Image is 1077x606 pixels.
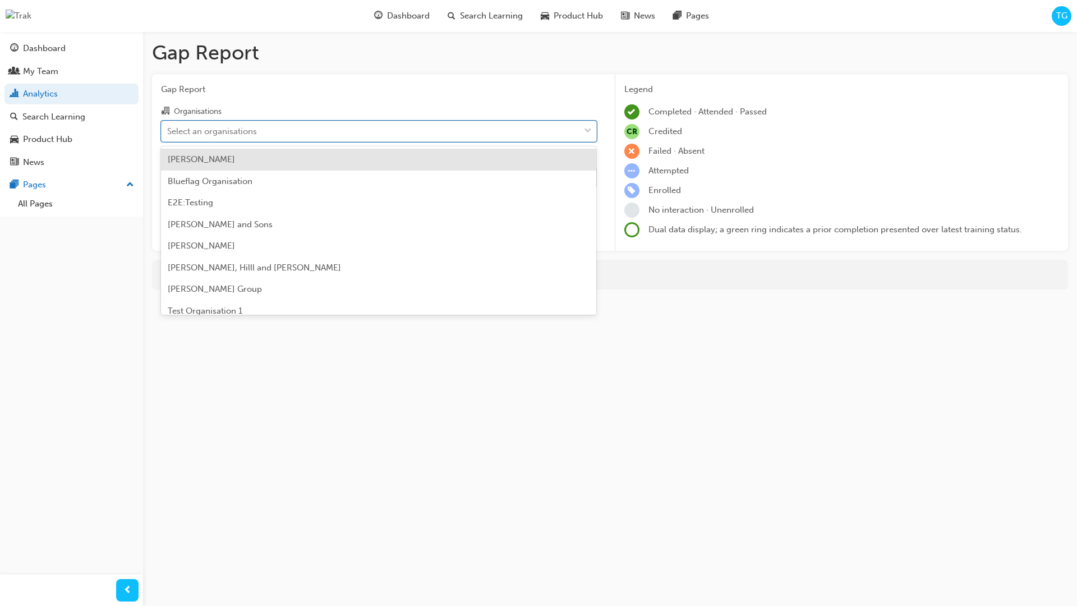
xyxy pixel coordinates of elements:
span: Search Learning [460,10,523,22]
span: [PERSON_NAME] [168,154,235,164]
span: Attempted [648,166,689,176]
div: Search Learning [22,111,85,123]
div: My Team [23,65,58,78]
span: null-icon [624,124,639,139]
span: prev-icon [123,584,132,598]
div: Select an organisations [167,125,257,137]
span: Test Organisation 1 [168,306,242,316]
a: Dashboard [4,38,139,59]
span: Enrolled [648,185,681,195]
span: pages-icon [10,180,19,190]
div: Dashboard [23,42,66,55]
span: organisation-icon [161,107,169,117]
span: Pages [686,10,709,22]
div: News [23,156,44,169]
a: My Team [4,61,139,82]
button: Pages [4,175,139,195]
span: learningRecordVerb_COMPLETE-icon [624,104,639,120]
button: DashboardMy TeamAnalyticsSearch LearningProduct HubNews [4,36,139,175]
a: pages-iconPages [664,4,718,27]
span: up-icon [126,178,134,192]
span: Blueflag Organisation [168,176,252,186]
a: Product Hub [4,129,139,150]
div: Organisations [174,106,222,117]
span: learningRecordVerb_NONE-icon [624,203,639,218]
div: Product Hub [23,133,72,146]
span: learningRecordVerb_FAIL-icon [624,144,639,159]
a: guage-iconDashboard [365,4,439,27]
span: search-icon [10,112,18,122]
span: Gap Report [161,83,597,96]
span: [PERSON_NAME] and Sons [168,219,273,229]
span: [PERSON_NAME] Group [168,284,262,294]
span: Failed · Absent [648,146,705,156]
a: All Pages [13,195,139,213]
span: TG [1056,10,1067,22]
span: Dashboard [387,10,430,22]
a: search-iconSearch Learning [439,4,532,27]
a: news-iconNews [612,4,664,27]
span: [PERSON_NAME] [168,241,235,251]
a: News [4,152,139,173]
div: Pages [23,178,46,191]
h1: Gap Report [152,40,1068,65]
span: search-icon [448,9,455,23]
span: pages-icon [673,9,682,23]
span: down-icon [584,124,592,139]
span: Completed · Attended · Passed [648,107,767,117]
span: guage-icon [10,44,19,54]
span: [PERSON_NAME], Hilll and [PERSON_NAME] [168,263,341,273]
span: Dual data display; a green ring indicates a prior completion presented over latest training status. [648,224,1022,235]
a: car-iconProduct Hub [532,4,612,27]
span: Credited [648,126,682,136]
span: news-icon [10,158,19,168]
img: Trak [6,10,31,22]
div: For more in-depth analysis and data download, go to [160,268,1060,281]
div: Legend [624,83,1060,96]
span: news-icon [621,9,629,23]
span: car-icon [10,135,19,145]
span: guage-icon [374,9,383,23]
span: chart-icon [10,89,19,99]
span: learningRecordVerb_ATTEMPT-icon [624,163,639,178]
a: Search Learning [4,107,139,127]
span: No interaction · Unenrolled [648,205,754,215]
button: TG [1052,6,1071,26]
span: learningRecordVerb_ENROLL-icon [624,183,639,198]
span: Product Hub [554,10,603,22]
span: News [634,10,655,22]
span: E2E:Testing [168,198,213,208]
span: car-icon [541,9,549,23]
span: people-icon [10,67,19,77]
a: Analytics [4,84,139,104]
